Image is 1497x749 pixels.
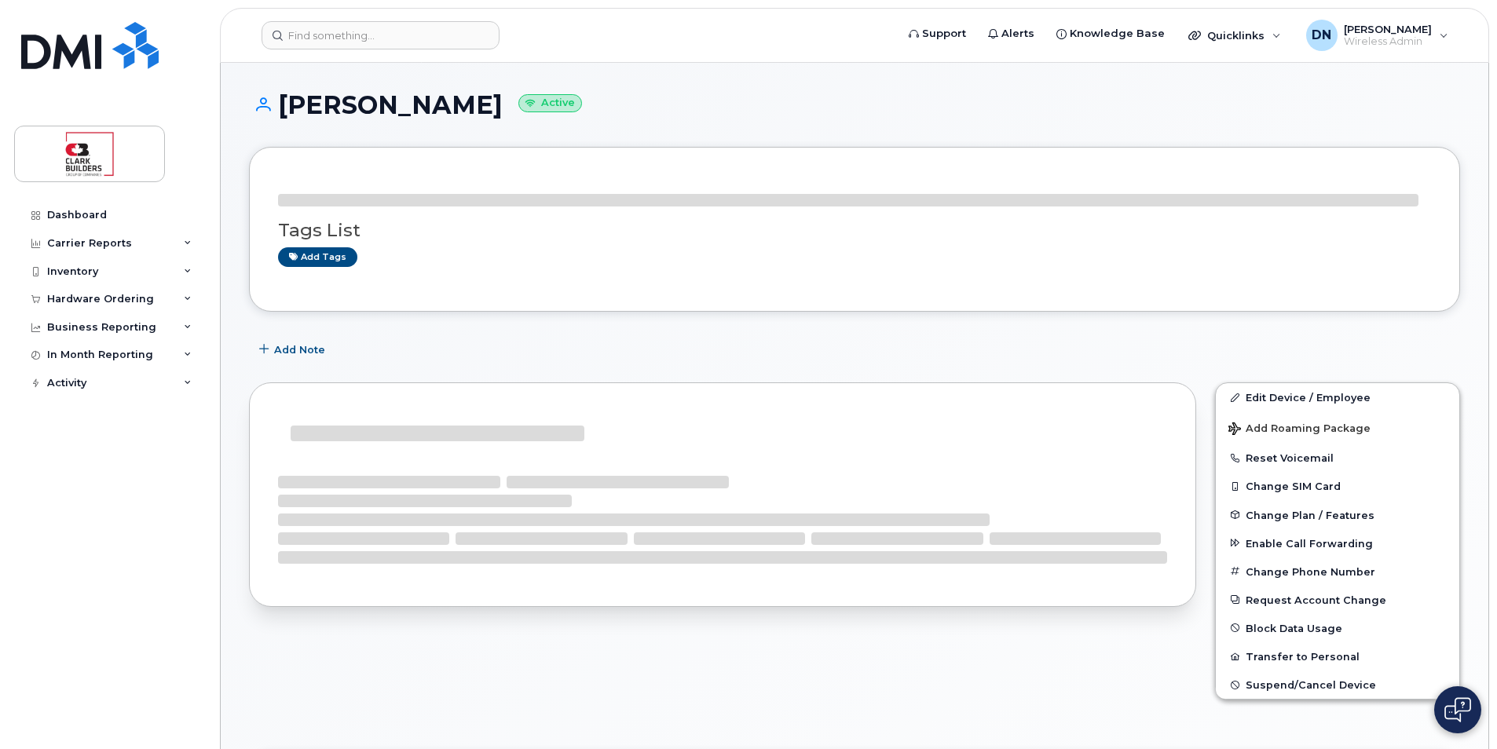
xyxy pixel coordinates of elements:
a: Edit Device / Employee [1216,383,1459,411]
button: Suspend/Cancel Device [1216,670,1459,699]
button: Change SIM Card [1216,472,1459,500]
a: Add tags [278,247,357,267]
button: Request Account Change [1216,586,1459,614]
span: Enable Call Forwarding [1246,537,1373,549]
span: Change Plan / Features [1246,509,1374,521]
button: Reset Voicemail [1216,444,1459,472]
h3: Tags List [278,221,1431,240]
button: Change Phone Number [1216,557,1459,586]
img: Open chat [1444,697,1471,722]
h1: [PERSON_NAME] [249,91,1460,119]
button: Block Data Usage [1216,614,1459,642]
span: Add Note [274,342,325,357]
button: Add Note [249,335,339,364]
button: Enable Call Forwarding [1216,529,1459,557]
small: Active [518,94,582,112]
span: Add Roaming Package [1228,422,1371,437]
button: Change Plan / Features [1216,501,1459,529]
button: Transfer to Personal [1216,642,1459,670]
button: Add Roaming Package [1216,411,1459,444]
span: Suspend/Cancel Device [1246,679,1376,691]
